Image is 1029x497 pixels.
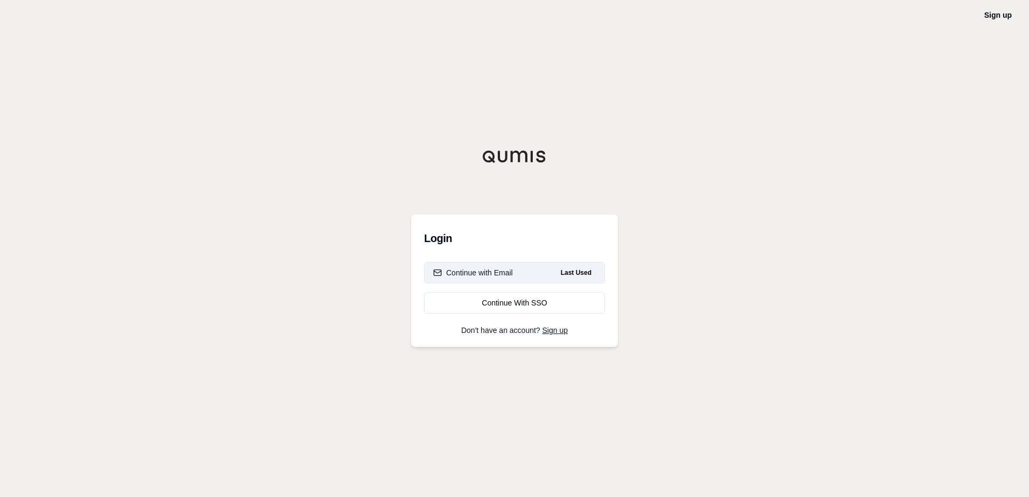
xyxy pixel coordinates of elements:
[482,150,547,163] img: Qumis
[424,262,605,283] button: Continue with EmailLast Used
[556,266,596,279] span: Last Used
[433,267,513,278] div: Continue with Email
[433,297,596,308] div: Continue With SSO
[542,326,568,335] a: Sign up
[984,11,1012,19] a: Sign up
[424,292,605,314] a: Continue With SSO
[424,228,605,249] h3: Login
[424,326,605,334] p: Don't have an account?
